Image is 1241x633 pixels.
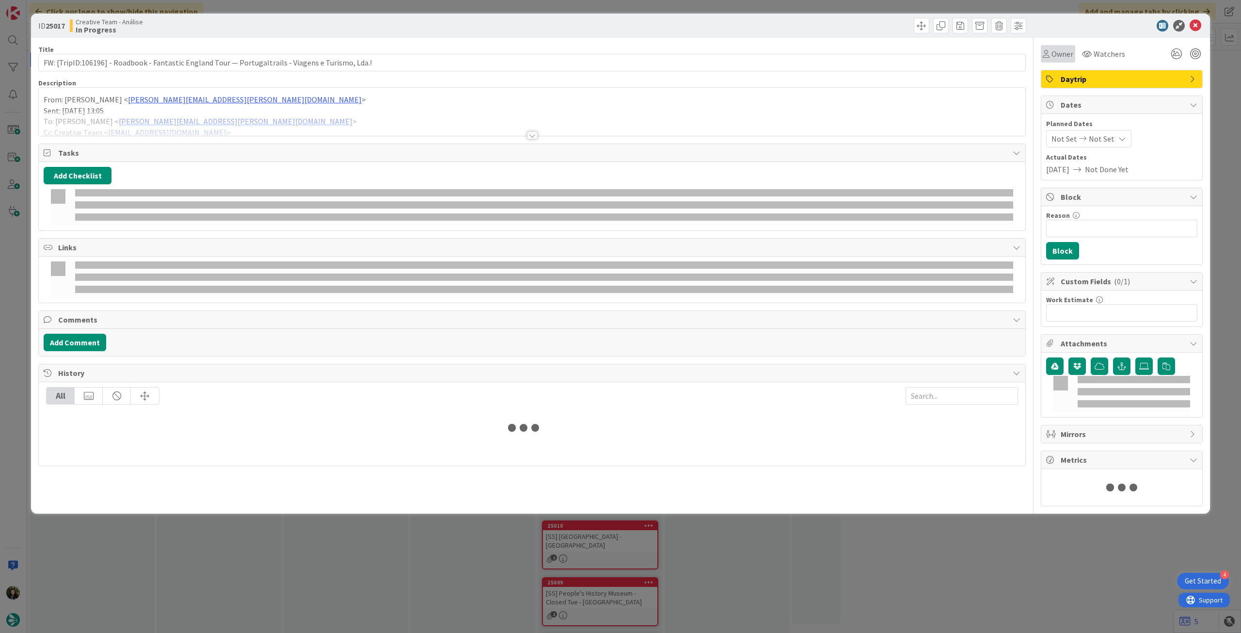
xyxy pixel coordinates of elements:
span: Not Set [1089,133,1114,145]
a: [PERSON_NAME][EMAIL_ADDRESS][PERSON_NAME][DOMAIN_NAME] [128,95,362,104]
div: All [47,388,75,404]
p: Sent: [DATE] 13:05 [44,105,1020,116]
label: Work Estimate [1046,295,1093,304]
button: Block [1046,242,1079,260]
div: 4 [1220,570,1229,579]
span: Watchers [1094,48,1125,60]
b: In Progress [76,26,143,33]
button: Add Checklist [44,167,111,184]
button: Add Comment [44,334,106,351]
label: Reason [1046,211,1070,220]
span: Mirrors [1061,428,1185,440]
span: Custom Fields [1061,276,1185,287]
p: From: [PERSON_NAME] < > [44,94,1020,105]
span: Daytrip [1061,73,1185,85]
span: ID [38,20,65,32]
span: Metrics [1061,454,1185,466]
span: Block [1061,191,1185,203]
input: type card name here... [38,54,1026,71]
span: ( 0/1 ) [1114,276,1130,286]
span: Tasks [58,147,1008,159]
span: Attachments [1061,338,1185,349]
b: 25017 [46,21,65,31]
span: Actual Dates [1046,152,1197,162]
span: Not Done Yet [1085,163,1129,175]
span: Comments [58,314,1008,325]
span: Not Set [1051,133,1077,145]
span: Description [38,79,76,87]
div: Get Started [1185,576,1221,586]
input: Search... [906,387,1018,405]
div: Open Get Started checklist, remaining modules: 4 [1177,573,1229,589]
label: Title [38,45,54,54]
span: Creative Team - Análise [76,18,143,26]
span: History [58,367,1008,379]
span: Dates [1061,99,1185,111]
span: Support [20,1,44,13]
span: Owner [1051,48,1073,60]
span: [DATE] [1046,163,1069,175]
span: Links [58,242,1008,253]
span: Planned Dates [1046,119,1197,129]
